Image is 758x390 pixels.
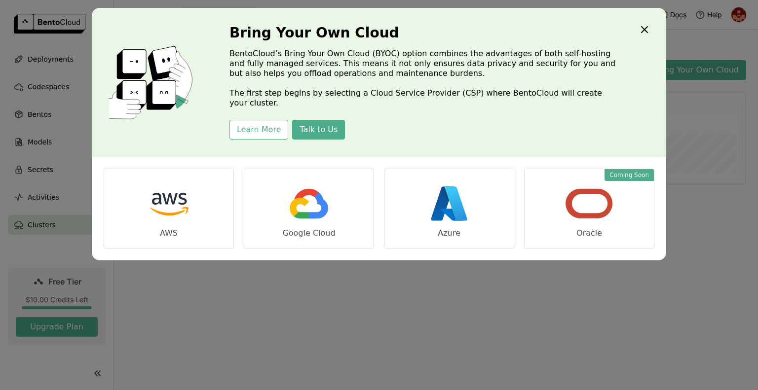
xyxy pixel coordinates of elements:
[524,169,654,248] a: Coming SoonOracle
[284,179,334,228] img: gcp
[282,228,335,238] div: Google Cloud
[639,24,650,37] div: Close
[100,45,206,119] img: cover onboarding
[576,228,602,238] div: Oracle
[160,228,178,238] div: AWS
[229,25,619,41] h3: Bring Your Own Cloud
[229,49,619,108] p: BentoCloud’s Bring Your Own Cloud (BYOC) option combines the advantages of both self-hosting and ...
[144,179,193,228] img: aws
[244,169,374,248] a: Google Cloud
[292,120,345,140] button: Talk to Us
[92,8,666,260] div: dialog
[384,169,514,248] a: Azure
[229,120,288,140] button: Learn More
[424,179,474,228] img: azure
[565,179,614,228] img: oracle
[104,169,234,248] a: AWS
[605,169,654,181] div: Coming Soon
[438,228,460,238] div: Azure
